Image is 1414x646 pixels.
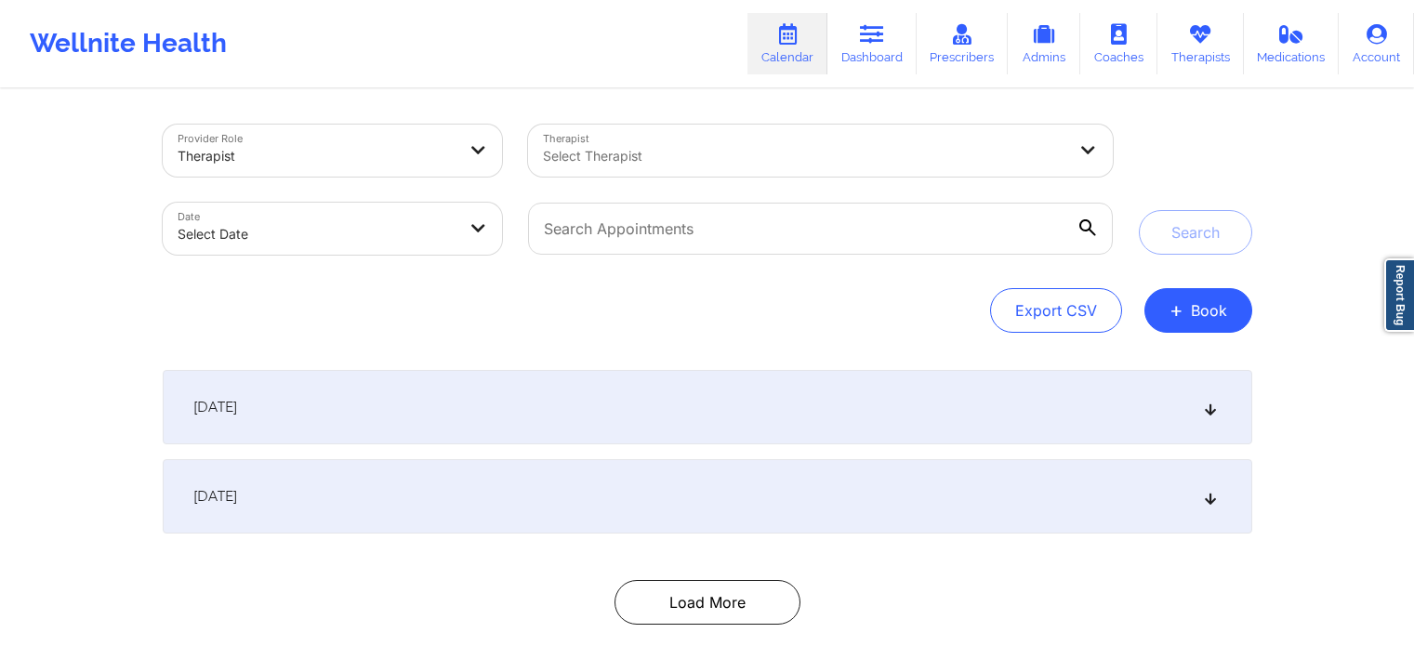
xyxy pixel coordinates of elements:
[178,214,456,255] div: Select Date
[1244,13,1340,74] a: Medications
[1157,13,1244,74] a: Therapists
[1170,305,1183,315] span: +
[1384,258,1414,332] a: Report Bug
[193,487,237,506] span: [DATE]
[1339,13,1414,74] a: Account
[528,203,1112,255] input: Search Appointments
[178,136,456,177] div: Therapist
[747,13,827,74] a: Calendar
[193,398,237,416] span: [DATE]
[1080,13,1157,74] a: Coaches
[1144,288,1252,333] button: +Book
[1008,13,1080,74] a: Admins
[614,580,800,625] button: Load More
[827,13,917,74] a: Dashboard
[990,288,1122,333] button: Export CSV
[1139,210,1252,255] button: Search
[917,13,1009,74] a: Prescribers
